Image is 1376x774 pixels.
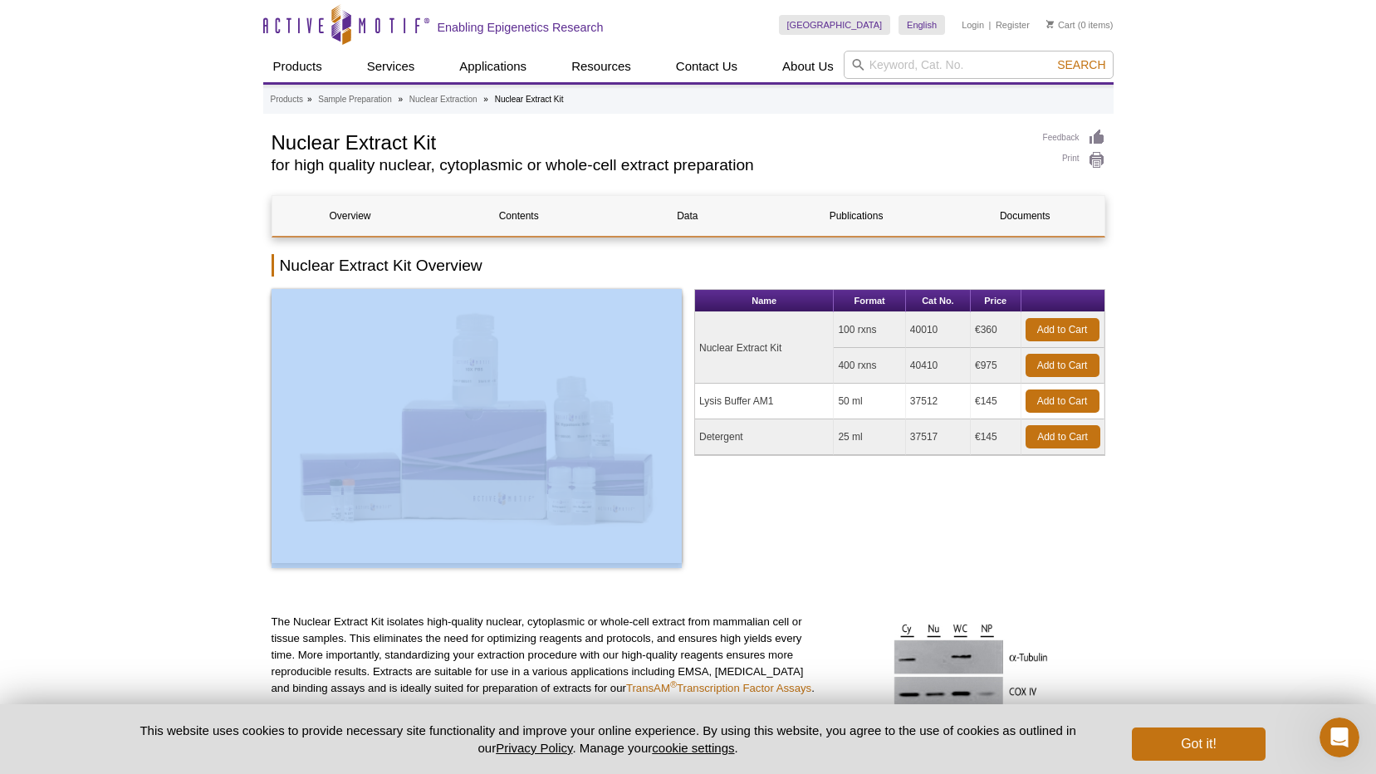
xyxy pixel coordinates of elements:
[947,196,1103,236] a: Documents
[1052,57,1110,72] button: Search
[695,384,834,419] td: Lysis Buffer AM1
[996,19,1030,31] a: Register
[971,348,1021,384] td: €975
[357,51,425,82] a: Services
[1320,718,1359,757] iframe: Intercom live chat
[971,312,1021,348] td: €360
[834,312,905,348] td: 100 rxns
[971,290,1021,312] th: Price
[561,51,641,82] a: Resources
[899,15,945,35] a: English
[695,419,834,455] td: Detergent
[1026,425,1100,448] a: Add to Cart
[1046,20,1054,28] img: Your Cart
[1026,318,1099,341] a: Add to Cart
[610,196,766,236] a: Data
[272,289,683,563] img: Nuclear Extract Kit
[495,95,564,104] li: Nuclear Extract Kit
[1043,129,1105,147] a: Feedback
[971,384,1021,419] td: €145
[438,20,604,35] h2: Enabling Epigenetics Research
[409,92,477,107] a: Nuclear Extraction
[1057,58,1105,71] span: Search
[111,722,1105,757] p: This website uses cookies to provide necessary site functionality and improve your online experie...
[834,384,905,419] td: 50 ml
[834,419,905,455] td: 25 ml
[441,196,597,236] a: Contents
[263,51,332,82] a: Products
[271,92,303,107] a: Products
[772,51,844,82] a: About Us
[971,419,1021,455] td: €145
[778,196,934,236] a: Publications
[962,19,984,31] a: Login
[695,290,834,312] th: Name
[906,348,971,384] td: 40410
[626,682,811,694] a: TransAM®Transcription Factor Assays
[779,15,891,35] a: [GEOGRAPHIC_DATA]
[496,741,572,755] a: Privacy Policy
[666,51,747,82] a: Contact Us
[272,196,428,236] a: Overview
[906,384,971,419] td: 37512
[1132,727,1265,761] button: Got it!
[272,614,819,697] p: The Nuclear Extract Kit isolates high-quality nuclear, cytoplasmic or whole-cell extract from mam...
[834,348,905,384] td: 400 rxns
[449,51,536,82] a: Applications
[1026,389,1099,413] a: Add to Cart
[1046,15,1114,35] li: (0 items)
[398,95,403,104] li: »
[272,158,1026,173] h2: for high quality nuclear, cytoplasmic or whole-cell extract preparation
[670,679,677,689] sup: ®
[1046,19,1075,31] a: Cart
[844,51,1114,79] input: Keyword, Cat. No.
[272,129,1026,154] h1: Nuclear Extract Kit
[318,92,391,107] a: Sample Preparation
[272,254,1105,277] h2: Nuclear Extract Kit Overview
[652,741,734,755] button: cookie settings
[1026,354,1099,377] a: Add to Cart
[834,290,905,312] th: Format
[307,95,312,104] li: »
[906,419,971,455] td: 37517
[989,15,992,35] li: |
[483,95,488,104] li: »
[906,312,971,348] td: 40010
[695,312,834,384] td: Nuclear Extract Kit
[1043,151,1105,169] a: Print
[906,290,971,312] th: Cat No.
